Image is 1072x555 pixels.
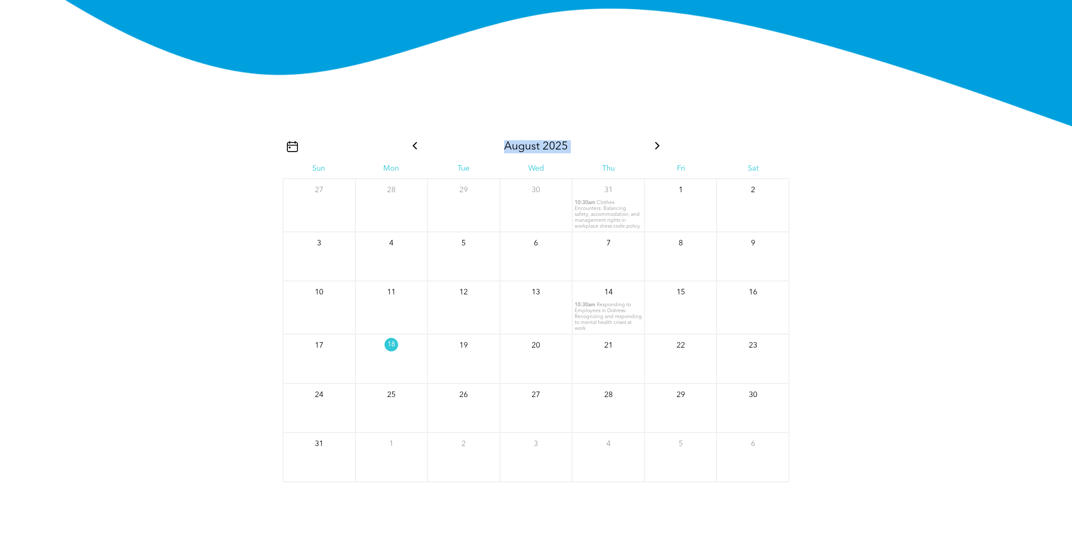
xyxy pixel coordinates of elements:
[311,236,327,251] p: 3
[673,236,688,251] p: 8
[601,436,616,452] p: 4
[500,164,572,173] div: Wed
[601,338,616,353] p: 21
[673,436,688,452] p: 5
[528,236,543,251] p: 6
[528,387,543,403] p: 27
[673,387,688,403] p: 29
[575,302,595,308] span: 10:30am
[717,164,789,173] div: Sat
[456,436,471,452] p: 2
[543,141,568,152] span: 2025
[528,436,543,452] p: 3
[283,164,355,173] div: Sun
[575,200,640,229] span: Clothes Encounters: Balancing safety, accommodation, and management rights in workplace dress cod...
[601,387,616,403] p: 28
[745,236,761,251] p: 9
[456,285,471,300] p: 12
[311,285,327,300] p: 10
[311,387,327,403] p: 24
[673,285,688,300] p: 15
[745,338,761,353] p: 23
[528,338,543,353] p: 20
[456,387,471,403] p: 26
[528,182,543,198] p: 30
[456,338,471,353] p: 19
[575,200,595,206] span: 10:30am
[645,164,717,173] div: Fri
[384,387,399,403] p: 25
[384,436,399,452] p: 1
[601,182,616,198] p: 31
[311,182,327,198] p: 27
[673,182,688,198] p: 1
[311,338,327,353] p: 17
[673,338,688,353] p: 22
[528,285,543,300] p: 13
[385,338,398,351] p: 18
[456,236,471,251] p: 5
[384,182,399,198] p: 28
[504,141,540,152] span: August
[575,302,642,331] span: Responding to Employees in Distress: Recognizing and responding to mental health crises at work
[745,436,761,452] p: 6
[384,236,399,251] p: 4
[427,164,499,173] div: Tue
[745,285,761,300] p: 16
[572,164,644,173] div: Thu
[745,387,761,403] p: 30
[355,164,427,173] div: Mon
[311,436,327,452] p: 31
[601,236,616,251] p: 7
[456,182,471,198] p: 29
[601,285,616,300] p: 14
[384,285,399,300] p: 11
[745,182,761,198] p: 2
